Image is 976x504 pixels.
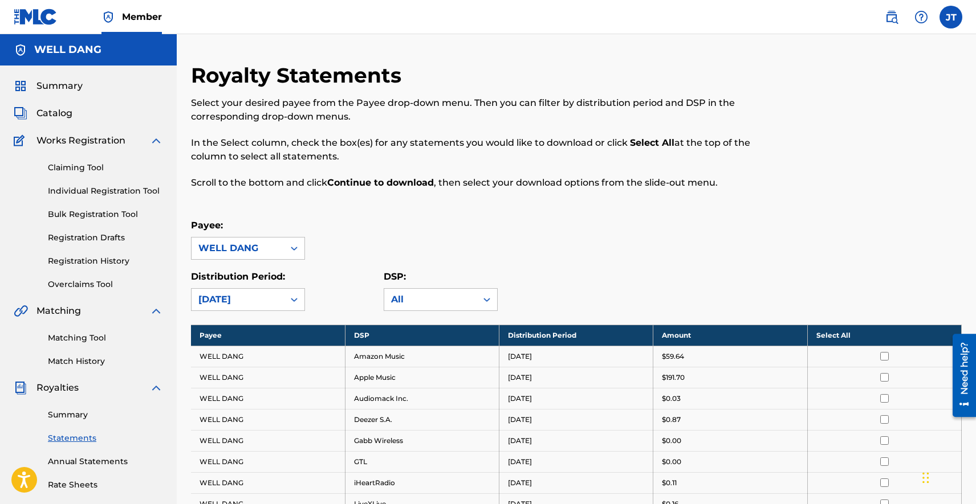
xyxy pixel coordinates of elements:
img: MLC Logo [14,9,58,25]
td: [DATE] [499,451,653,472]
img: search [885,10,898,24]
td: Apple Music [345,367,499,388]
a: Public Search [880,6,903,28]
td: WELL DANG [191,346,345,367]
span: Summary [36,79,83,93]
span: Works Registration [36,134,125,147]
img: Summary [14,79,27,93]
iframe: Chat Widget [919,449,976,504]
td: iHeartRadio [345,472,499,493]
th: Select All [807,325,961,346]
td: WELL DANG [191,388,345,409]
td: Amazon Music [345,346,499,367]
th: DSP [345,325,499,346]
strong: Select All [630,137,674,148]
a: CatalogCatalog [14,106,72,120]
th: Amount [653,325,807,346]
p: $191.70 [662,372,685,383]
td: [DATE] [499,346,653,367]
img: Top Rightsholder [101,10,115,24]
td: WELL DANG [191,472,345,493]
span: Royalties [36,381,79,395]
td: GTL [345,451,499,472]
td: WELL DANG [191,430,345,451]
p: $59.64 [662,351,684,362]
td: WELL DANG [191,367,345,388]
img: help [914,10,928,24]
div: Help [910,6,933,28]
a: Registration Drafts [48,232,163,244]
a: Match History [48,355,163,367]
a: Bulk Registration Tool [48,208,163,220]
td: [DATE] [499,367,653,388]
td: WELL DANG [191,409,345,430]
td: Gabb Wireless [345,430,499,451]
td: [DATE] [499,388,653,409]
td: Audiomack Inc. [345,388,499,409]
td: Deezer S.A. [345,409,499,430]
a: Rate Sheets [48,479,163,491]
a: Overclaims Tool [48,278,163,290]
a: Registration History [48,255,163,267]
a: Annual Statements [48,456,163,468]
a: SummarySummary [14,79,83,93]
p: $0.11 [662,478,677,488]
th: Distribution Period [499,325,653,346]
a: Matching Tool [48,332,163,344]
strong: Continue to download [327,177,434,188]
div: WELL DANG [198,241,277,255]
img: Catalog [14,106,27,120]
th: Payee [191,325,345,346]
label: Distribution Period: [191,271,285,282]
img: expand [149,134,163,147]
p: Scroll to the bottom and click , then select your download options from the slide-out menu. [191,176,784,190]
img: Works Registration [14,134,29,147]
td: [DATE] [499,409,653,430]
td: [DATE] [499,430,653,451]
img: expand [149,304,163,318]
img: expand [149,381,163,395]
p: $0.87 [662,415,681,425]
a: Individual Registration Tool [48,185,163,197]
img: Accounts [14,43,27,57]
td: WELL DANG [191,451,345,472]
span: Matching [36,304,81,318]
h2: Royalty Statements [191,63,407,88]
p: $0.00 [662,436,681,446]
iframe: Resource Center [944,330,976,421]
p: $0.03 [662,394,681,404]
span: Catalog [36,106,72,120]
div: [DATE] [198,293,277,306]
img: Royalties [14,381,27,395]
td: [DATE] [499,472,653,493]
a: Claiming Tool [48,162,163,174]
div: User Menu [940,6,962,28]
label: DSP: [384,271,406,282]
p: In the Select column, check the box(es) for any statements you would like to download or click at... [191,136,784,163]
div: Drag [922,461,929,495]
div: All [391,293,470,306]
span: Member [122,10,162,23]
p: $0.00 [662,457,681,467]
a: Statements [48,432,163,444]
a: Summary [48,409,163,421]
label: Payee: [191,220,223,231]
img: Matching [14,304,28,318]
h5: WELL DANG [34,43,101,56]
p: Select your desired payee from the Payee drop-down menu. Then you can filter by distribution peri... [191,96,784,124]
